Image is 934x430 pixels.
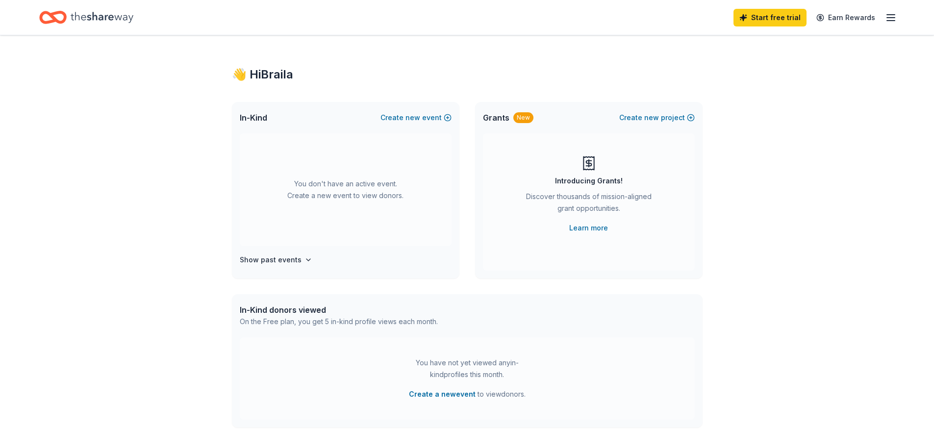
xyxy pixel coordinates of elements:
span: to view donors . [409,388,526,400]
span: In-Kind [240,112,267,124]
button: Createnewevent [380,112,452,124]
div: New [513,112,533,123]
a: Learn more [569,222,608,234]
h4: Show past events [240,254,302,266]
a: Start free trial [733,9,807,26]
div: 👋 Hi Braila [232,67,703,82]
span: Grants [483,112,509,124]
div: In-Kind donors viewed [240,304,438,316]
span: new [405,112,420,124]
div: You don't have an active event. Create a new event to view donors. [240,133,452,246]
a: Home [39,6,133,29]
div: Discover thousands of mission-aligned grant opportunities. [522,191,656,218]
button: Show past events [240,254,312,266]
span: new [644,112,659,124]
div: You have not yet viewed any in-kind profiles this month. [406,357,529,380]
button: Createnewproject [619,112,695,124]
div: On the Free plan, you get 5 in-kind profile views each month. [240,316,438,328]
a: Earn Rewards [810,9,881,26]
button: Create a newevent [409,388,476,400]
div: Introducing Grants! [555,175,623,187]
